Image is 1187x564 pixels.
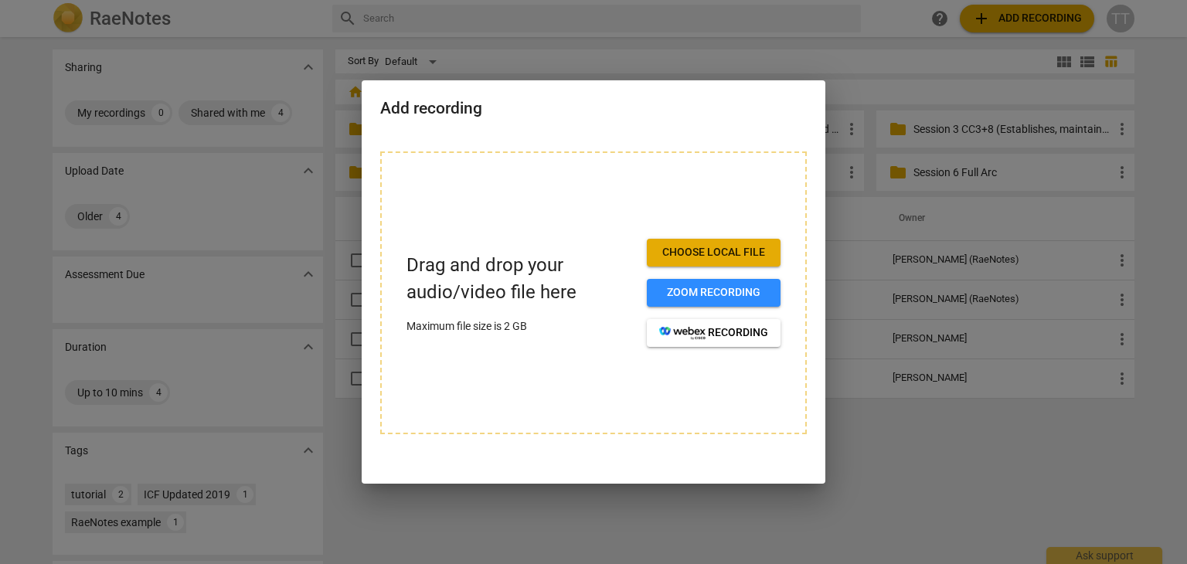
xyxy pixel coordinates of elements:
[647,279,781,307] button: Zoom recording
[406,318,634,335] p: Maximum file size is 2 GB
[406,252,634,306] p: Drag and drop your audio/video file here
[380,99,807,118] h2: Add recording
[659,325,768,341] span: recording
[647,239,781,267] button: Choose local file
[647,319,781,347] button: recording
[659,245,768,260] span: Choose local file
[659,285,768,301] span: Zoom recording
